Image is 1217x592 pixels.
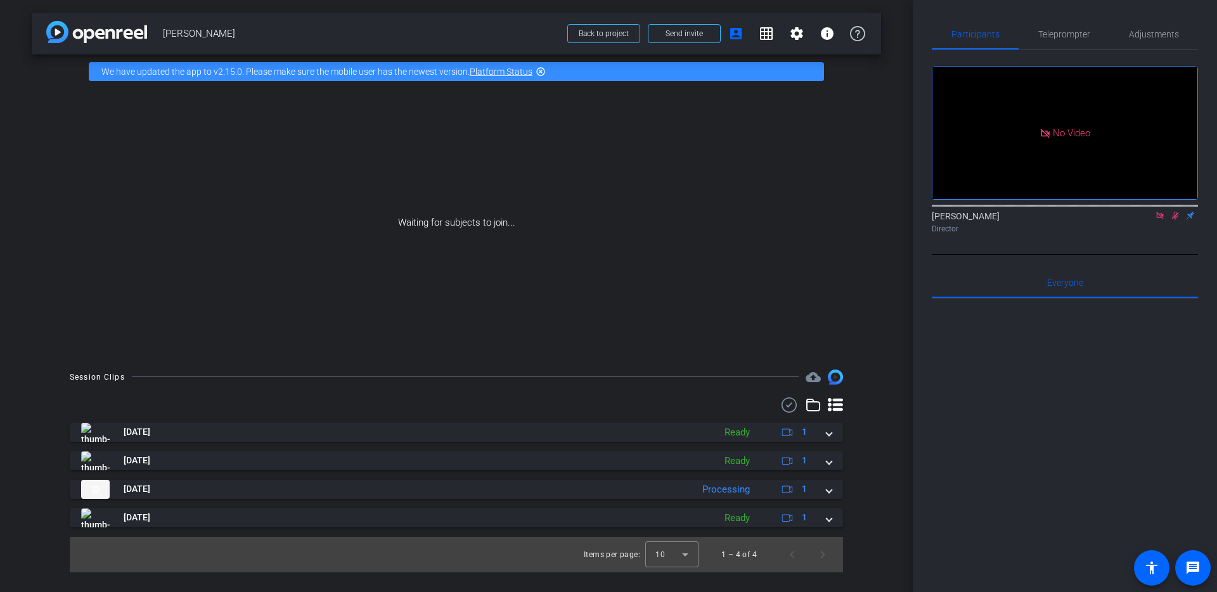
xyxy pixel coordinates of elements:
button: Previous page [777,539,808,570]
span: 1 [802,425,807,439]
span: No Video [1053,127,1090,138]
img: app-logo [46,21,147,43]
mat-icon: accessibility [1144,560,1159,576]
span: [DATE] [124,454,150,467]
span: Destinations for your clips [806,370,821,385]
mat-icon: info [820,26,835,41]
span: Send invite [666,29,703,39]
img: thumb-nail [81,480,110,499]
span: [DATE] [124,425,150,439]
mat-expansion-panel-header: thumb-nail[DATE]Ready1 [70,423,843,442]
mat-icon: account_box [728,26,744,41]
button: Send invite [648,24,721,43]
button: Next page [808,539,838,570]
button: Back to project [567,24,640,43]
mat-icon: grid_on [759,26,774,41]
span: [DATE] [124,482,150,496]
div: Waiting for subjects to join... [32,89,881,357]
span: [DATE] [124,511,150,524]
span: Everyone [1047,278,1083,287]
div: Items per page: [584,548,640,561]
a: Platform Status [470,67,532,77]
mat-expansion-panel-header: thumb-nail[DATE]Processing1 [70,480,843,499]
img: thumb-nail [81,451,110,470]
div: Processing [696,482,756,497]
div: Session Clips [70,371,125,383]
mat-icon: message [1185,560,1201,576]
span: Teleprompter [1038,30,1090,39]
div: 1 – 4 of 4 [721,548,757,561]
img: thumb-nail [81,423,110,442]
div: Ready [718,454,756,468]
span: Back to project [579,29,629,38]
mat-expansion-panel-header: thumb-nail[DATE]Ready1 [70,451,843,470]
span: 1 [802,511,807,524]
div: Ready [718,425,756,440]
span: Participants [951,30,1000,39]
mat-icon: highlight_off [536,67,546,77]
span: [PERSON_NAME] [163,21,560,46]
img: thumb-nail [81,508,110,527]
div: Ready [718,511,756,525]
div: Director [932,223,1198,235]
span: 1 [802,482,807,496]
mat-expansion-panel-header: thumb-nail[DATE]Ready1 [70,508,843,527]
mat-icon: settings [789,26,804,41]
mat-icon: cloud_upload [806,370,821,385]
div: We have updated the app to v2.15.0. Please make sure the mobile user has the newest version. [89,62,824,81]
img: Session clips [828,370,843,385]
div: [PERSON_NAME] [932,210,1198,235]
span: Adjustments [1129,30,1179,39]
span: 1 [802,454,807,467]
